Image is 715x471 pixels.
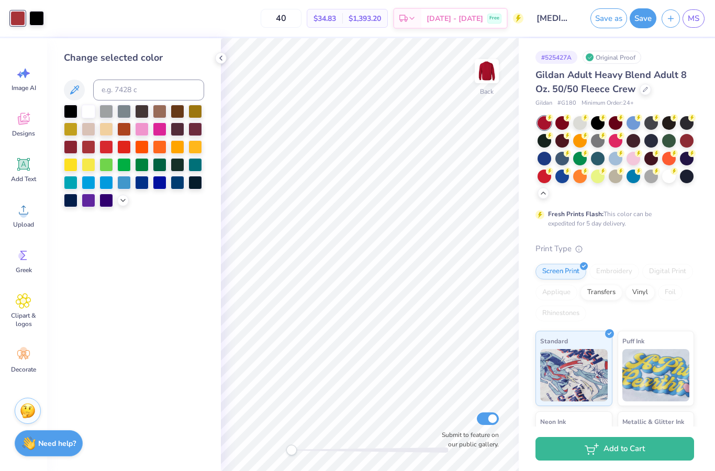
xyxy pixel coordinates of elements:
div: Change selected color [64,51,204,65]
span: $1,393.20 [349,13,381,24]
span: Clipart & logos [6,311,41,328]
input: e.g. 7428 c [93,80,204,100]
span: Add Text [11,175,36,183]
div: Foil [658,285,683,300]
span: Metallic & Glitter Ink [622,416,684,427]
button: Save as [590,8,627,28]
div: Transfers [580,285,622,300]
span: MS [688,13,699,25]
img: Standard [540,349,608,401]
span: $34.83 [314,13,336,24]
strong: Need help? [38,439,76,448]
button: Add to Cart [535,437,694,461]
div: Applique [535,285,577,300]
div: Digital Print [642,264,693,279]
div: This color can be expedited for 5 day delivery. [548,209,677,228]
div: Print Type [535,243,694,255]
div: Screen Print [535,264,586,279]
span: # G180 [557,99,576,108]
div: # 525427A [535,51,577,64]
img: Back [476,61,497,82]
input: Untitled Design [529,8,580,29]
span: Free [489,15,499,22]
div: Embroidery [589,264,639,279]
span: Minimum Order: 24 + [582,99,634,108]
input: – – [261,9,301,28]
div: Original Proof [583,51,641,64]
span: Gildan [535,99,552,108]
a: MS [683,9,705,28]
span: Standard [540,335,568,346]
img: Puff Ink [622,349,690,401]
span: [DATE] - [DATE] [427,13,483,24]
span: Upload [13,220,34,229]
span: Gildan Adult Heavy Blend Adult 8 Oz. 50/50 Fleece Crew [535,69,687,95]
div: Back [480,87,494,96]
label: Submit to feature on our public gallery. [436,430,499,449]
span: Image AI [12,84,36,92]
div: Rhinestones [535,306,586,321]
button: Save [630,8,656,28]
span: Greek [16,266,32,274]
strong: Fresh Prints Flash: [548,210,604,218]
span: Neon Ink [540,416,566,427]
div: Vinyl [625,285,655,300]
span: Puff Ink [622,335,644,346]
span: Decorate [11,365,36,374]
div: Accessibility label [286,445,297,455]
span: Designs [12,129,35,138]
